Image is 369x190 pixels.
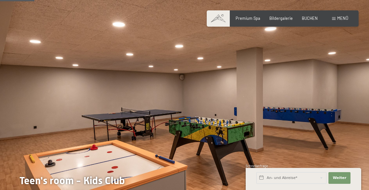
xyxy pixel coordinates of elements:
a: BUCHEN [302,16,318,21]
a: Bildergalerie [269,16,293,21]
button: Weiter [328,172,351,184]
span: Schnellanfrage [246,164,268,168]
a: Premium Spa [236,16,260,21]
span: Weiter [333,175,346,181]
span: Menü [337,16,348,21]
